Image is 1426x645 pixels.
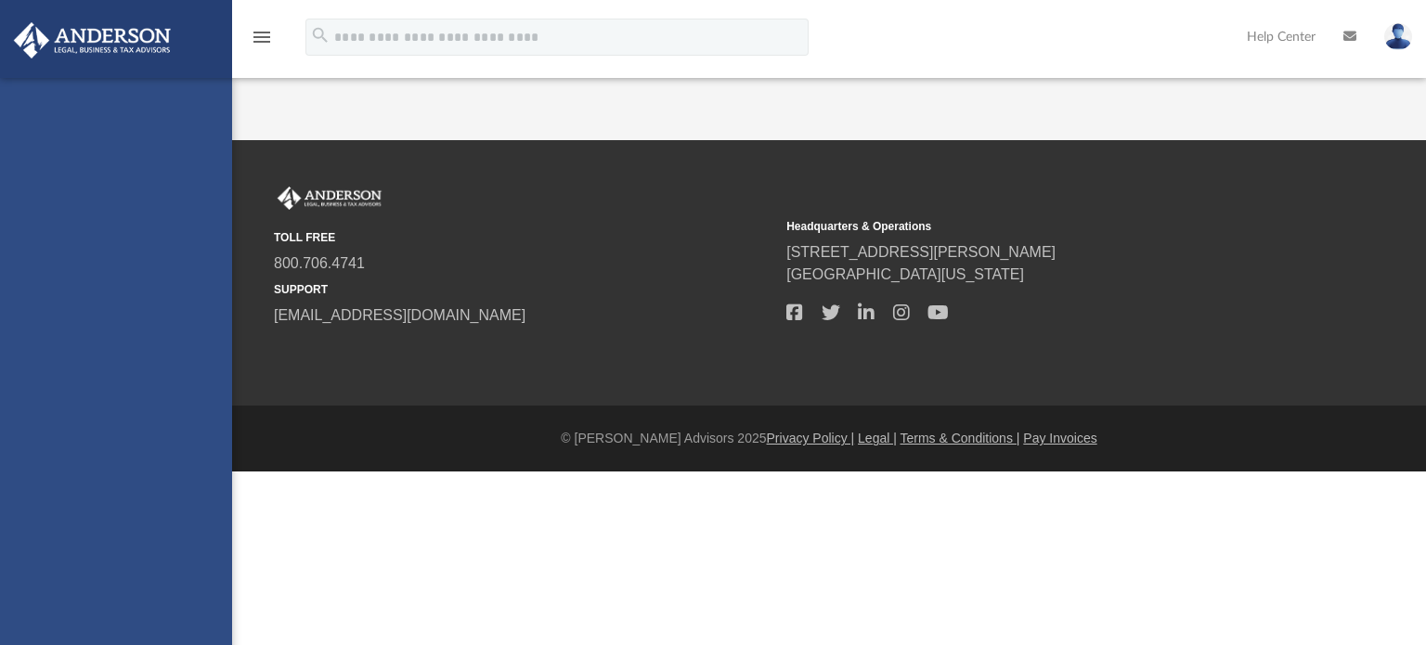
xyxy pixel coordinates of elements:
i: menu [251,26,273,48]
img: Anderson Advisors Platinum Portal [8,22,176,58]
a: 800.706.4741 [274,255,365,271]
i: search [310,25,331,45]
a: Legal | [858,431,897,445]
a: [GEOGRAPHIC_DATA][US_STATE] [786,266,1024,282]
a: Terms & Conditions | [901,431,1020,445]
div: © [PERSON_NAME] Advisors 2025 [232,429,1426,448]
img: User Pic [1384,23,1412,50]
a: menu [251,35,273,48]
small: TOLL FREE [274,229,773,246]
a: Pay Invoices [1023,431,1096,445]
small: SUPPORT [274,281,773,298]
a: Privacy Policy | [767,431,855,445]
a: [EMAIL_ADDRESS][DOMAIN_NAME] [274,307,525,323]
small: Headquarters & Operations [786,218,1286,235]
img: Anderson Advisors Platinum Portal [274,187,385,211]
a: [STREET_ADDRESS][PERSON_NAME] [786,244,1056,260]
